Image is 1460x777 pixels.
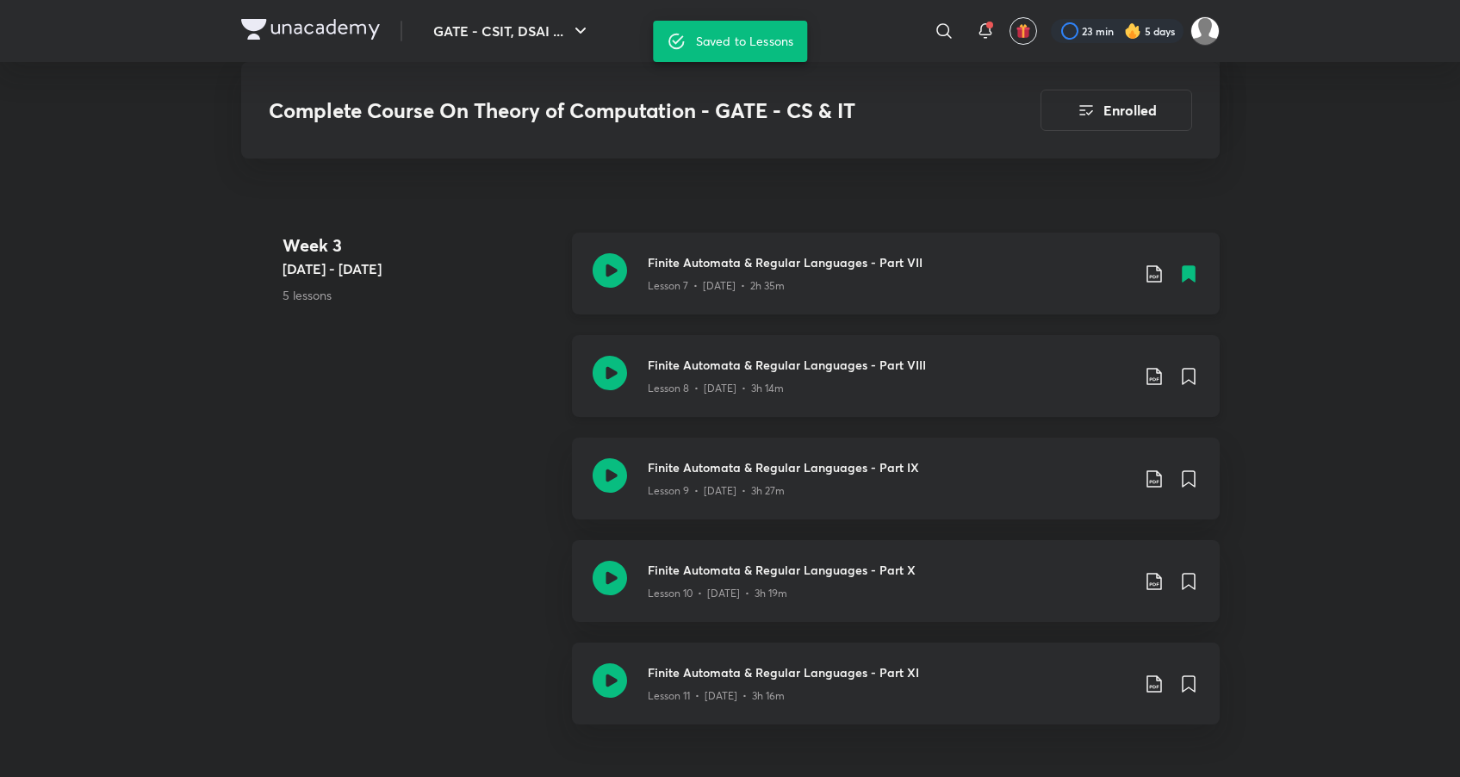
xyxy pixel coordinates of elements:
[1190,16,1220,46] img: Mayank Prakash
[241,19,380,44] a: Company Logo
[648,688,785,704] p: Lesson 11 • [DATE] • 3h 16m
[423,14,601,48] button: GATE - CSIT, DSAI ...
[572,335,1220,438] a: Finite Automata & Regular Languages - Part VIIILesson 8 • [DATE] • 3h 14m
[241,19,380,40] img: Company Logo
[1016,23,1031,39] img: avatar
[283,258,558,279] h5: [DATE] - [DATE]
[648,663,1130,681] h3: Finite Automata & Regular Languages - Part XI
[572,643,1220,745] a: Finite Automata & Regular Languages - Part XILesson 11 • [DATE] • 3h 16m
[648,381,784,396] p: Lesson 8 • [DATE] • 3h 14m
[572,540,1220,643] a: Finite Automata & Regular Languages - Part XLesson 10 • [DATE] • 3h 19m
[572,233,1220,335] a: Finite Automata & Regular Languages - Part VIILesson 7 • [DATE] • 2h 35m
[283,286,558,304] p: 5 lessons
[648,278,785,294] p: Lesson 7 • [DATE] • 2h 35m
[283,233,558,258] h4: Week 3
[269,98,943,123] h3: Complete Course On Theory of Computation - GATE - CS & IT
[1010,17,1037,45] button: avatar
[572,438,1220,540] a: Finite Automata & Regular Languages - Part IXLesson 9 • [DATE] • 3h 27m
[1124,22,1141,40] img: streak
[1041,90,1192,131] button: Enrolled
[696,26,793,57] div: Saved to Lessons
[648,483,785,499] p: Lesson 9 • [DATE] • 3h 27m
[648,458,1130,476] h3: Finite Automata & Regular Languages - Part IX
[648,586,787,601] p: Lesson 10 • [DATE] • 3h 19m
[648,253,1130,271] h3: Finite Automata & Regular Languages - Part VII
[648,356,1130,374] h3: Finite Automata & Regular Languages - Part VIII
[648,561,1130,579] h3: Finite Automata & Regular Languages - Part X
